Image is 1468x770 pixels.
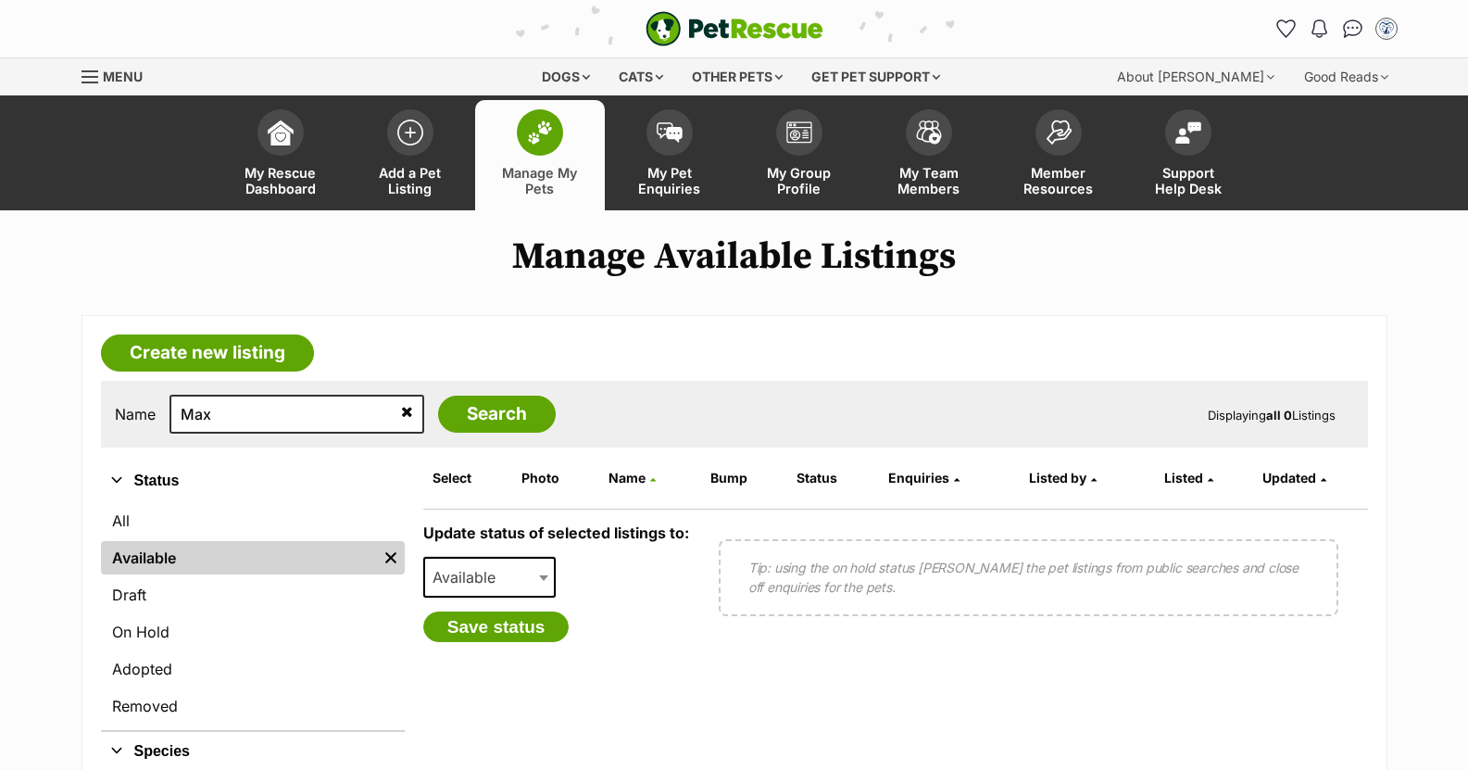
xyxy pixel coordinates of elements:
a: Listed [1164,470,1213,486]
ul: Account quick links [1272,14,1401,44]
span: Displaying Listings [1208,408,1336,423]
label: Update status of selected listings to: [423,524,689,542]
span: Name [609,470,646,486]
span: Available [423,557,557,598]
div: Dogs [529,58,603,95]
p: Tip: using the on hold status [PERSON_NAME] the pet listings from public searches and close off e... [748,558,1309,597]
a: My Team Members [864,100,994,210]
a: Name [609,470,656,486]
span: Menu [103,69,143,84]
img: logo-e224e6f780fb5917bec1dbf3a21bbac754714ae5b6737aabdf751b685950b380.svg [646,11,823,46]
a: All [101,504,405,537]
a: Listed by [1029,470,1097,486]
a: Support Help Desk [1123,100,1253,210]
span: Listed by [1029,470,1086,486]
img: dashboard-icon-eb2f2d2d3e046f16d808141f083e7271f6b2e854fb5c12c21221c1fb7104beca.svg [268,120,294,145]
button: Status [101,469,405,493]
span: Available [425,564,514,590]
button: Notifications [1305,14,1335,44]
img: manage-my-pets-icon-02211641906a0b7f246fdf0571729dbe1e7629f14944591b6c1af311fb30b64b.svg [527,120,553,145]
a: Member Resources [994,100,1123,210]
a: Updated [1262,470,1326,486]
span: Updated [1262,470,1316,486]
div: Other pets [679,58,796,95]
span: Manage My Pets [498,165,582,196]
a: Removed [101,689,405,723]
th: Select [425,463,512,493]
a: PetRescue [646,11,823,46]
th: Bump [703,463,787,493]
a: Create new listing [101,335,314,372]
a: Add a Pet Listing [345,100,475,210]
button: Species [101,739,405,764]
label: Name [115,406,156,423]
span: My Team Members [887,165,971,196]
img: add-pet-listing-icon-0afa8454b4691262ce3f59096e99ab1cd57d4a30225e0717b998d2c9b9846f56.svg [397,120,423,145]
span: Add a Pet Listing [369,165,452,196]
div: Cats [606,58,676,95]
span: Member Resources [1017,165,1100,196]
a: Draft [101,578,405,612]
input: Search [438,396,556,433]
th: Status [789,463,879,493]
img: chat-41dd97257d64d25036548639549fe6c8038ab92f7586957e7f3b1b290dea8141.svg [1343,19,1362,38]
a: My Group Profile [734,100,864,210]
span: My Pet Enquiries [628,165,711,196]
a: Adopted [101,652,405,686]
a: My Pet Enquiries [605,100,734,210]
div: Get pet support [798,58,953,95]
img: Lorene Cross profile pic [1377,19,1396,38]
img: group-profile-icon-3fa3cf56718a62981997c0bc7e787c4b2cf8bcc04b72c1350f741eb67cf2f40e.svg [786,121,812,144]
a: My Rescue Dashboard [216,100,345,210]
th: Photo [514,463,599,493]
div: Good Reads [1291,58,1401,95]
a: Conversations [1338,14,1368,44]
div: About [PERSON_NAME] [1104,58,1287,95]
strong: all 0 [1266,408,1292,423]
span: translation missing: en.admin.listings.index.attributes.enquiries [888,470,949,486]
span: My Rescue Dashboard [239,165,322,196]
button: Save status [423,612,570,643]
a: Manage My Pets [475,100,605,210]
img: member-resources-icon-8e73f808a243e03378d46382f2149f9095a855e16c252ad45f914b54edf8863c.svg [1046,120,1072,145]
a: Available [101,541,377,574]
span: Listed [1164,470,1203,486]
a: Enquiries [888,470,960,486]
img: help-desk-icon-fdf02630f3aa405de69fd3d07c3f3aa587a6932b1a1747fa1d2bba05be0121f9.svg [1175,121,1201,144]
span: My Group Profile [758,165,841,196]
a: Menu [82,58,156,92]
img: pet-enquiries-icon-7e3ad2cf08bfb03b45e93fb7055b45f3efa6380592205ae92323e6603595dc1f.svg [657,122,683,143]
a: Favourites [1272,14,1301,44]
img: team-members-icon-5396bd8760b3fe7c0b43da4ab00e1e3bb1a5d9ba89233759b79545d2d3fc5d0d.svg [916,120,942,145]
img: notifications-46538b983faf8c2785f20acdc204bb7945ddae34d4c08c2a6579f10ce5e182be.svg [1311,19,1326,38]
button: My account [1372,14,1401,44]
a: On Hold [101,615,405,649]
a: Remove filter [377,541,405,574]
div: Status [101,500,405,730]
span: Support Help Desk [1147,165,1230,196]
